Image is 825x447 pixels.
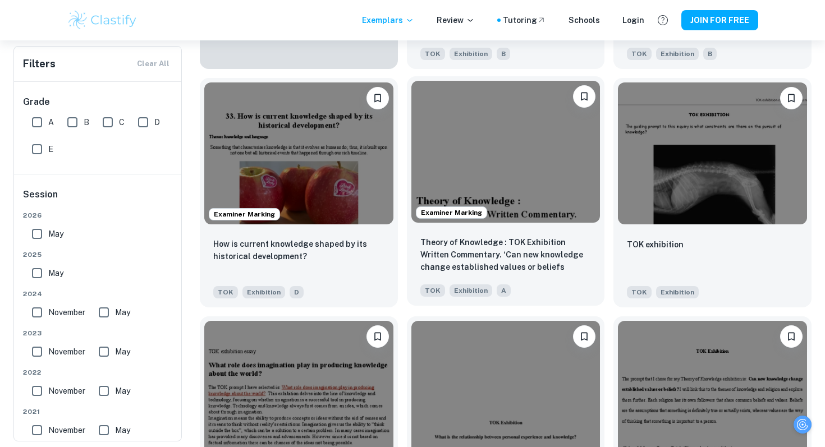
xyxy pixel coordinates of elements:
span: 2023 [23,328,173,338]
span: B [703,48,717,60]
p: Theory of Knowledge : TOK Exhibition Written Commentary. ‘Can new knowledge change established va... [420,236,592,273]
span: TOK [420,48,445,60]
span: A [497,284,511,297]
p: How is current knowledge shaped by its historical development? [213,238,384,262]
img: TOK Exhibition example thumbnail: How is current knowledge shaped by its h [204,82,393,224]
span: Exhibition [242,286,285,298]
img: TOK Exhibition example thumbnail: TOK exhibition [618,82,807,224]
span: A [48,116,54,128]
span: May [115,385,130,397]
span: C [119,116,125,128]
span: November [48,385,85,397]
a: Examiner MarkingPlease log in to bookmark exemplarsTheory of Knowledge : TOK Exhibition Written C... [407,78,605,307]
span: B [84,116,89,128]
span: Examiner Marking [416,208,487,218]
span: Exhibition [656,286,699,298]
button: Please log in to bookmark exemplars [573,85,595,108]
span: TOK [420,284,445,297]
span: May [48,267,63,279]
span: 2022 [23,367,173,377]
a: Please log in to bookmark exemplarsTOK exhibitionTOKExhibition [613,78,812,307]
button: Please log in to bookmark exemplars [780,87,803,109]
span: Exhibition [450,48,492,60]
a: Tutoring [503,14,546,26]
span: 2021 [23,407,173,417]
span: TOK [213,286,238,298]
span: D [290,286,304,298]
span: May [48,228,63,240]
span: November [48,424,85,436]
p: Review [437,14,475,26]
h6: Session [23,188,173,210]
h6: Grade [23,95,173,109]
p: Exemplars [362,14,414,26]
span: May [115,424,130,436]
span: Examiner Marking [209,209,279,219]
span: E [48,143,53,155]
h6: Filters [23,56,56,72]
span: Exhibition [656,48,699,60]
span: 2025 [23,250,173,260]
span: B [497,48,510,60]
span: TOK [627,48,652,60]
span: May [115,345,130,358]
span: D [154,116,160,128]
button: Please log in to bookmark exemplars [780,325,803,348]
button: Help and Feedback [653,11,672,30]
a: Schools [569,14,600,26]
a: Examiner MarkingPlease log in to bookmark exemplarsHow is current knowledge shaped by its histori... [200,78,398,307]
img: Clastify logo [67,9,138,31]
img: TOK Exhibition example thumbnail: Theory of Knowledge : TOK Exhibition Wr [411,81,601,222]
span: 2024 [23,289,173,299]
button: Please log in to bookmark exemplars [573,325,595,348]
span: TOK [627,286,652,298]
span: November [48,345,85,358]
button: Please log in to bookmark exemplars [366,87,389,109]
a: Login [622,14,644,26]
button: Please log in to bookmark exemplars [366,325,389,348]
p: TOK exhibition [627,238,684,251]
span: Exhibition [450,284,492,297]
span: May [115,306,130,319]
span: 2026 [23,210,173,220]
span: November [48,306,85,319]
button: JOIN FOR FREE [681,10,758,30]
